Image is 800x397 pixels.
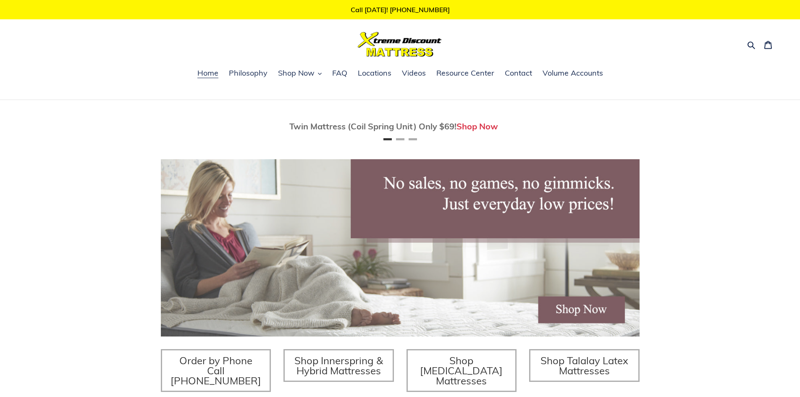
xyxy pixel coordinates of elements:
button: Page 1 [383,138,392,140]
span: Order by Phone Call [PHONE_NUMBER] [170,354,261,387]
a: Shop [MEDICAL_DATA] Mattresses [407,349,517,392]
a: Videos [398,67,430,80]
a: Shop Talalay Latex Mattresses [529,349,640,382]
a: Philosophy [225,67,272,80]
span: Locations [358,68,391,78]
a: Home [193,67,223,80]
a: Order by Phone Call [PHONE_NUMBER] [161,349,271,392]
a: Contact [501,67,536,80]
a: Volume Accounts [538,67,607,80]
span: Videos [402,68,426,78]
span: Philosophy [229,68,268,78]
span: Resource Center [436,68,494,78]
span: Shop Now [278,68,315,78]
img: Xtreme Discount Mattress [358,32,442,57]
a: Resource Center [432,67,498,80]
span: Home [197,68,218,78]
img: herobannermay2022-1652879215306_1200x.jpg [161,159,640,337]
span: Twin Mattress (Coil Spring Unit) Only $69! [289,121,456,131]
button: Page 3 [409,138,417,140]
span: Shop Innerspring & Hybrid Mattresses [294,354,383,377]
span: Shop [MEDICAL_DATA] Mattresses [420,354,503,387]
button: Page 2 [396,138,404,140]
span: Contact [505,68,532,78]
a: Shop Now [456,121,498,131]
span: Shop Talalay Latex Mattresses [540,354,628,377]
button: Shop Now [274,67,326,80]
span: FAQ [332,68,347,78]
a: Locations [354,67,396,80]
span: Volume Accounts [543,68,603,78]
a: FAQ [328,67,351,80]
a: Shop Innerspring & Hybrid Mattresses [283,349,394,382]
